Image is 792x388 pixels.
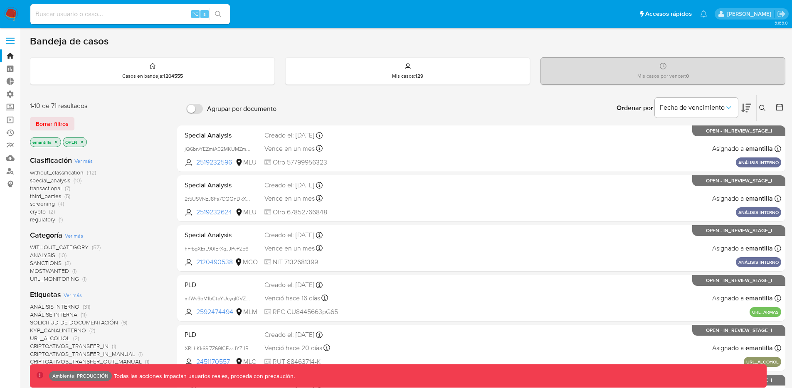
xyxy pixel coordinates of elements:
[777,10,786,18] a: Salir
[727,10,774,18] p: elkin.mantilla@mercadolibre.com.co
[700,10,707,17] a: Notificaciones
[30,9,230,20] input: Buscar usuario o caso...
[52,374,109,378] p: Ambiente: PRODUCCIÓN
[112,372,295,380] p: Todas las acciones impactan usuarios reales, proceda con precaución.
[192,10,198,18] span: ⌥
[203,10,206,18] span: s
[210,8,227,20] button: search-icon
[645,10,692,18] span: Accesos rápidos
